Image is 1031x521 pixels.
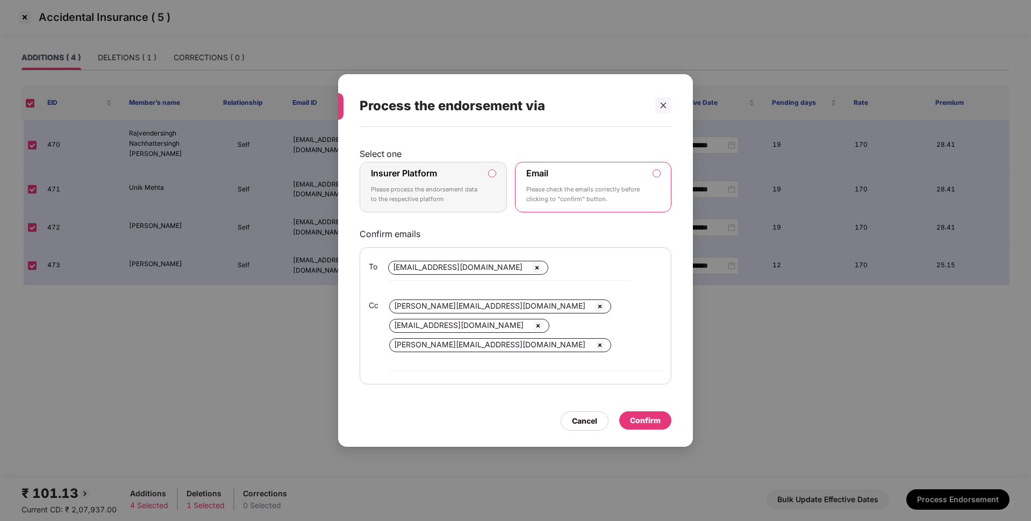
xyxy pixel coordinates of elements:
[394,320,524,330] span: [EMAIL_ADDRESS][DOMAIN_NAME]
[531,261,543,274] img: svg+xml;base64,PHN2ZyBpZD0iQ3Jvc3MtMzJ4MzIiIHhtbG5zPSJodHRwOi8vd3d3LnczLm9yZy8yMDAwL3N2ZyIgd2lkdG...
[526,168,548,179] label: Email
[371,168,437,179] label: Insurer Platform
[532,319,545,332] img: svg+xml;base64,PHN2ZyBpZD0iQ3Jvc3MtMzJ4MzIiIHhtbG5zPSJodHRwOi8vd3d3LnczLm9yZy8yMDAwL3N2ZyIgd2lkdG...
[369,261,377,273] span: To
[369,299,378,311] span: Cc
[593,339,606,352] img: svg+xml;base64,PHN2ZyBpZD0iQ3Jvc3MtMzJ4MzIiIHhtbG5zPSJodHRwOi8vd3d3LnczLm9yZy8yMDAwL3N2ZyIgd2lkdG...
[394,340,585,349] span: [PERSON_NAME][EMAIL_ADDRESS][DOMAIN_NAME]
[371,185,481,204] p: Please process the endorsement data to the respective platform
[360,229,671,239] p: Confirm emails
[489,170,496,177] input: Insurer PlatformPlease process the endorsement data to the respective platform
[394,301,585,310] span: [PERSON_NAME][EMAIL_ADDRESS][DOMAIN_NAME]
[360,85,646,127] div: Process the endorsement via
[572,415,597,427] div: Cancel
[593,300,606,313] img: svg+xml;base64,PHN2ZyBpZD0iQ3Jvc3MtMzJ4MzIiIHhtbG5zPSJodHRwOi8vd3d3LnczLm9yZy8yMDAwL3N2ZyIgd2lkdG...
[660,102,667,109] span: close
[393,262,522,272] span: [EMAIL_ADDRESS][DOMAIN_NAME]
[630,415,661,426] div: Confirm
[526,185,645,204] p: Please check the emails correctly before clicking to “confirm” button.
[360,148,671,159] p: Select one
[653,170,660,177] input: EmailPlease check the emails correctly before clicking to “confirm” button.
